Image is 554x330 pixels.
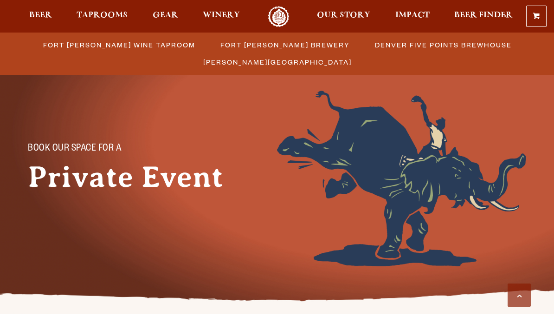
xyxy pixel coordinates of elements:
[198,55,356,69] a: [PERSON_NAME][GEOGRAPHIC_DATA]
[28,144,232,155] p: Book Our Space for a
[311,6,376,27] a: Our Story
[203,55,352,69] span: [PERSON_NAME][GEOGRAPHIC_DATA]
[203,12,240,19] span: Winery
[317,12,370,19] span: Our Story
[389,6,436,27] a: Impact
[71,6,134,27] a: Taprooms
[197,6,246,27] a: Winery
[220,38,350,52] span: Fort [PERSON_NAME] Brewery
[448,6,519,27] a: Beer Finder
[147,6,184,27] a: Gear
[28,160,251,194] h1: Private Event
[215,38,354,52] a: Fort [PERSON_NAME] Brewery
[77,12,128,19] span: Taprooms
[375,38,512,52] span: Denver Five Points Brewhouse
[508,284,531,307] a: Scroll to top
[29,12,52,19] span: Beer
[369,38,516,52] a: Denver Five Points Brewhouse
[395,12,430,19] span: Impact
[23,6,58,27] a: Beer
[38,38,200,52] a: Fort [PERSON_NAME] Wine Taproom
[153,12,178,19] span: Gear
[454,12,513,19] span: Beer Finder
[43,38,195,52] span: Fort [PERSON_NAME] Wine Taproom
[261,6,296,27] a: Odell Home
[277,91,526,266] img: Foreground404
